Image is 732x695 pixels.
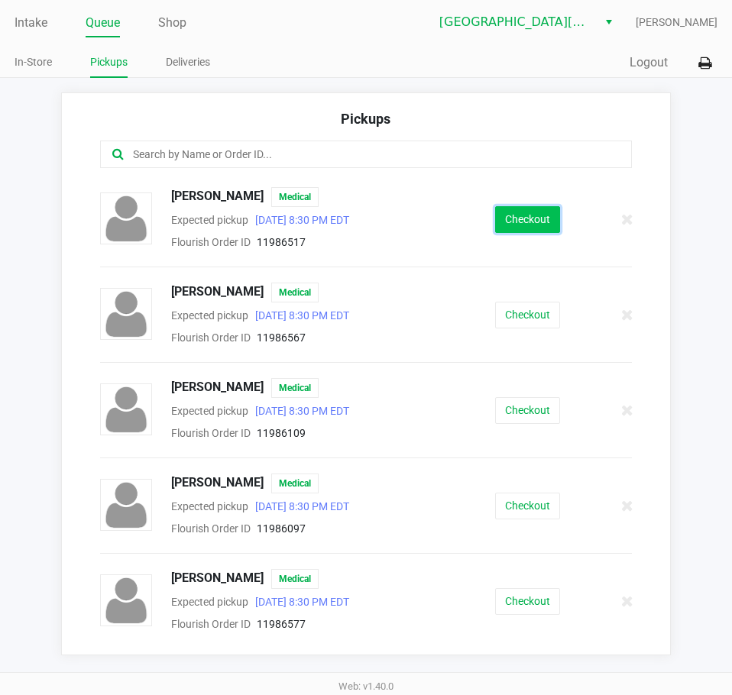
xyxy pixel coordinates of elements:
span: [PERSON_NAME] [171,569,264,589]
span: Medical [271,283,319,302]
button: Checkout [495,206,560,233]
span: [PERSON_NAME] [636,15,717,31]
input: Search by Name or Order ID... [131,146,588,163]
a: Queue [86,12,120,34]
button: Checkout [495,397,560,424]
span: [DATE] 8:30 PM EDT [248,214,349,226]
span: Medical [271,378,319,398]
span: [PERSON_NAME] [171,187,264,207]
span: [DATE] 8:30 PM EDT [248,309,349,322]
span: Web: v1.40.0 [338,680,394,692]
span: Pickups [341,111,390,127]
button: Checkout [495,588,560,615]
span: [PERSON_NAME] [171,283,264,302]
a: Deliveries [166,53,210,72]
button: Select [598,8,620,36]
span: Expected pickup [171,500,248,512]
span: Flourish Order ID [171,522,251,535]
span: Expected pickup [171,596,248,608]
span: 11986517 [257,236,306,248]
button: Checkout [495,493,560,519]
span: Flourish Order ID [171,236,251,248]
span: 11986567 [257,331,306,344]
span: Flourish Order ID [171,331,251,344]
span: 11986109 [257,427,306,439]
span: [DATE] 8:30 PM EDT [248,500,349,512]
span: Expected pickup [171,309,248,322]
span: [PERSON_NAME] [171,474,264,493]
span: 11986577 [257,618,306,630]
span: Medical [271,474,319,493]
span: Medical [271,569,319,589]
a: Shop [158,12,186,34]
span: 11986097 [257,522,306,535]
a: Intake [15,12,47,34]
a: In-Store [15,53,52,72]
span: Medical [271,187,319,207]
button: Checkout [495,302,560,328]
span: [DATE] 8:30 PM EDT [248,405,349,417]
span: Expected pickup [171,405,248,417]
span: Expected pickup [171,214,248,226]
span: [DATE] 8:30 PM EDT [248,596,349,608]
a: Pickups [90,53,128,72]
span: Flourish Order ID [171,618,251,630]
button: Logout [630,53,668,72]
span: [GEOGRAPHIC_DATA][PERSON_NAME] [439,13,588,31]
span: [PERSON_NAME] [171,378,264,398]
span: Flourish Order ID [171,427,251,439]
